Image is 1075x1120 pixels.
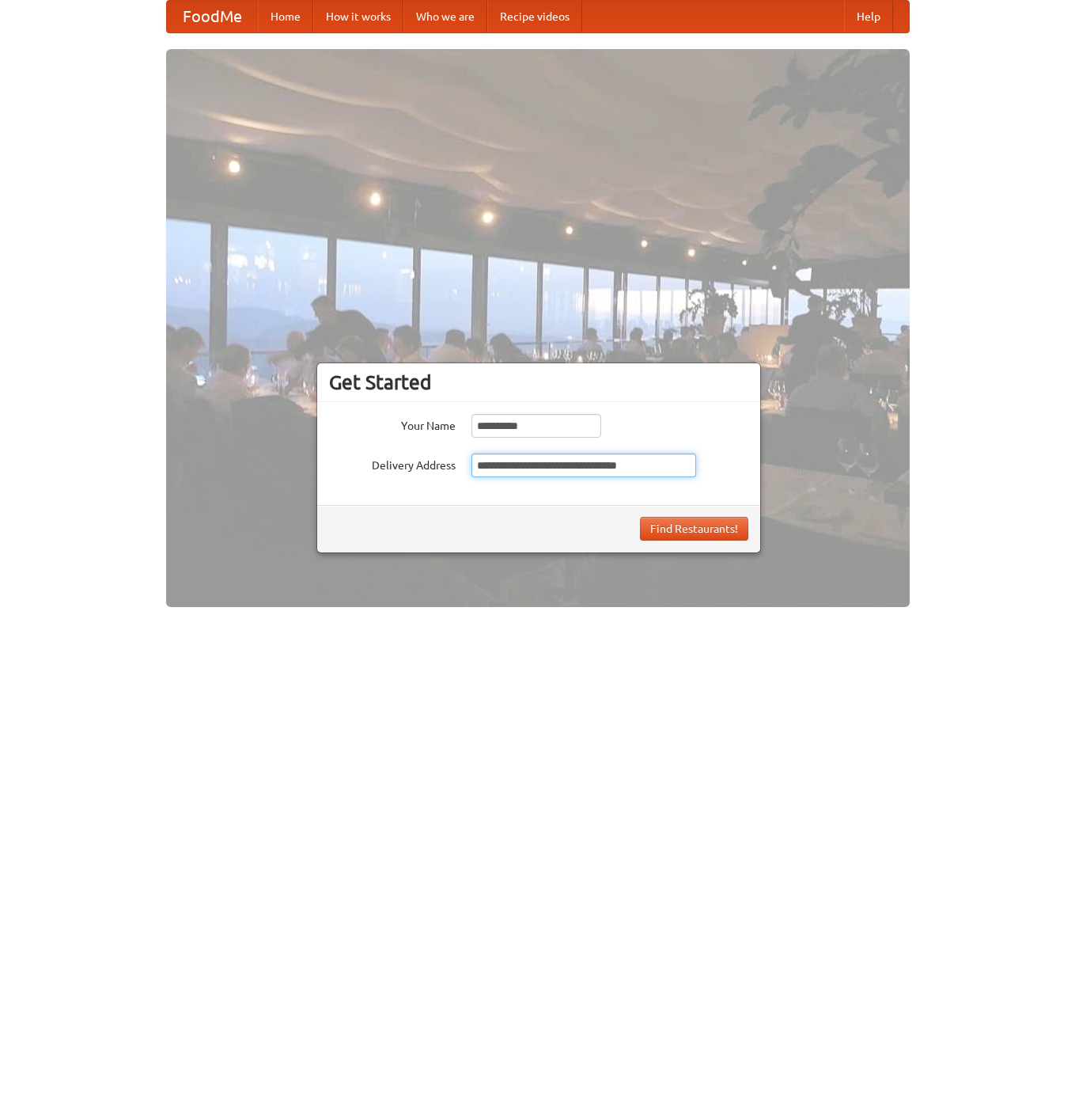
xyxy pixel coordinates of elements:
a: Help [844,1,893,32]
button: Find Restaurants! [640,517,748,541]
a: Recipe videos [487,1,582,32]
a: FoodMe [167,1,258,32]
label: Delivery Address [329,454,456,473]
a: Who we are [403,1,487,32]
h3: Get Started [329,370,748,394]
a: How it works [313,1,403,32]
label: Your Name [329,414,456,434]
a: Home [258,1,313,32]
